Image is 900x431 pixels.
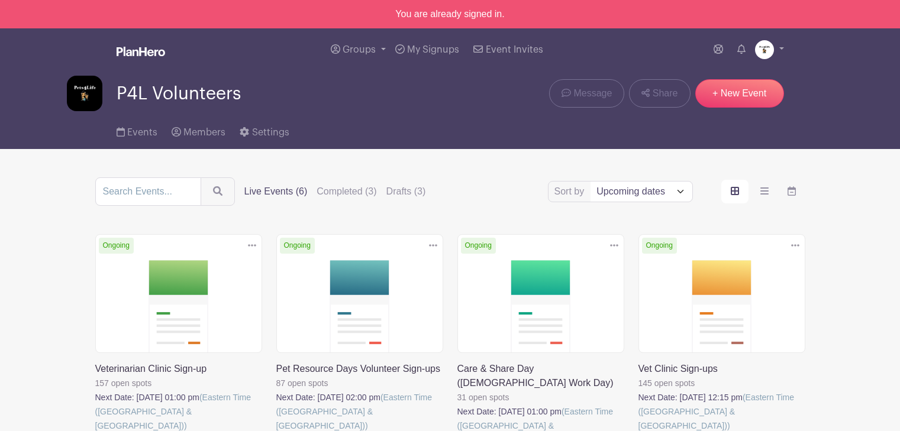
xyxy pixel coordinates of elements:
a: Settings [240,111,289,149]
a: Groups [326,28,391,71]
img: logo_white-6c42ec7e38ccf1d336a20a19083b03d10ae64f83f12c07503d8b9e83406b4c7d.svg [117,47,165,56]
span: Share [653,86,678,101]
a: Members [172,111,225,149]
span: Members [183,128,225,137]
label: Live Events (6) [244,184,308,199]
span: Events [127,128,157,137]
a: My Signups [391,28,464,71]
span: Settings [252,128,289,137]
div: filters [244,184,426,199]
a: Message [549,79,624,108]
input: Search Events... [95,177,201,206]
div: order and view [721,180,805,203]
label: Sort by [554,184,588,199]
img: square%20black%20logo%20FB%20profile.jpg [67,76,102,111]
span: P4L Volunteers [117,84,241,103]
span: Message [573,86,612,101]
a: Events [117,111,157,149]
span: Event Invites [486,45,543,54]
label: Drafts (3) [386,184,426,199]
a: Share [629,79,690,108]
label: Completed (3) [317,184,376,199]
a: + New Event [695,79,784,108]
span: Groups [343,45,376,54]
a: Event Invites [469,28,547,71]
span: My Signups [407,45,459,54]
img: small%20square%20logo.jpg [755,40,774,59]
